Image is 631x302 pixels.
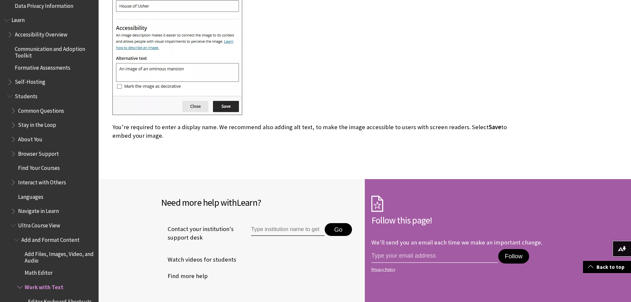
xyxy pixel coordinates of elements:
span: Add Files, Images, Video, and Audio [25,249,94,264]
a: Watch videos for students [161,255,236,265]
span: Self-Hosting [15,77,45,85]
button: Follow [498,249,529,264]
span: Accessibility Overview [15,29,67,38]
span: Contact your institution's support desk [161,225,236,242]
p: We'll send you an email each time we make an important change. [371,239,542,246]
span: Learn [237,197,257,208]
span: Save [489,123,501,131]
span: Find Your Courses [18,163,60,172]
a: Privacy Policy [371,267,567,272]
span: Interact with Others [18,177,66,186]
span: About You [18,134,42,143]
span: Formative Assessments [15,62,70,71]
h2: Follow this page! [371,213,569,227]
h2: Need more help with ? [161,196,358,209]
button: Go [325,223,352,236]
span: Work with Text [25,282,63,290]
span: Communication and Adoption Toolkit [15,43,94,59]
span: Languages [18,191,43,200]
a: Back to top [583,261,631,273]
input: Type institution name to get support [251,223,325,236]
input: email address [371,249,498,263]
span: Data Privacy Information [15,0,73,9]
span: Students [15,91,37,100]
img: Subscription Icon [371,196,383,212]
span: Browser Support [18,148,59,157]
span: Navigate in Learn [18,206,59,215]
span: Learn [12,15,25,24]
a: Find more help [161,271,208,281]
span: Add and Format Content [21,234,80,243]
span: Ultra Course View [18,220,60,229]
p: You’re required to enter a display name. We recommend also adding alt text, to make the image acc... [112,123,520,140]
span: Math Editor [25,267,53,276]
span: Stay in the Loop [18,120,56,128]
span: Common Questions [18,105,64,114]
